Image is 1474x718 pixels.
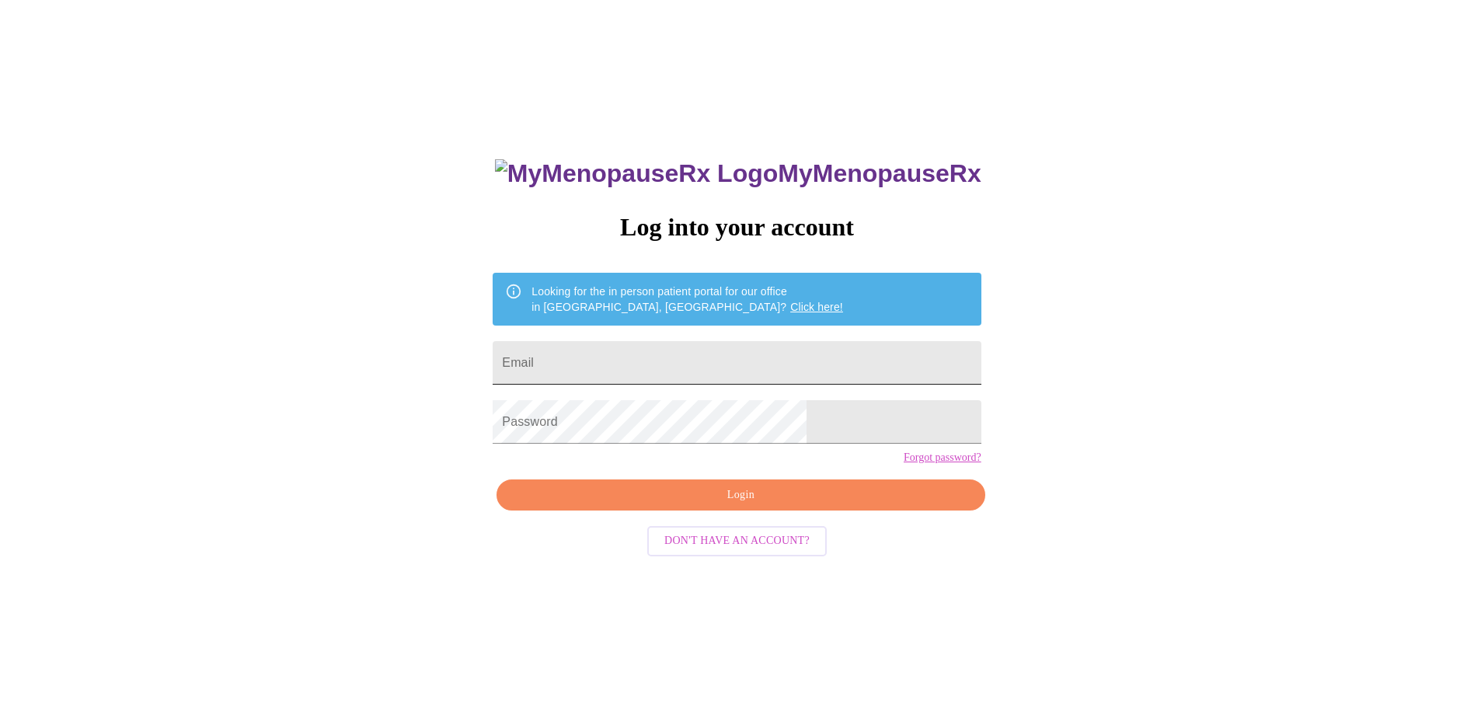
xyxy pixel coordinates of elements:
span: Don't have an account? [664,532,810,551]
h3: MyMenopauseRx [495,159,981,188]
img: MyMenopauseRx Logo [495,159,778,188]
a: Don't have an account? [643,533,831,546]
div: Looking for the in person patient portal for our office in [GEOGRAPHIC_DATA], [GEOGRAPHIC_DATA]? [531,277,843,321]
span: Login [514,486,967,505]
button: Don't have an account? [647,526,827,556]
button: Login [497,479,984,511]
a: Click here! [790,301,843,313]
h3: Log into your account [493,213,981,242]
a: Forgot password? [904,451,981,464]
